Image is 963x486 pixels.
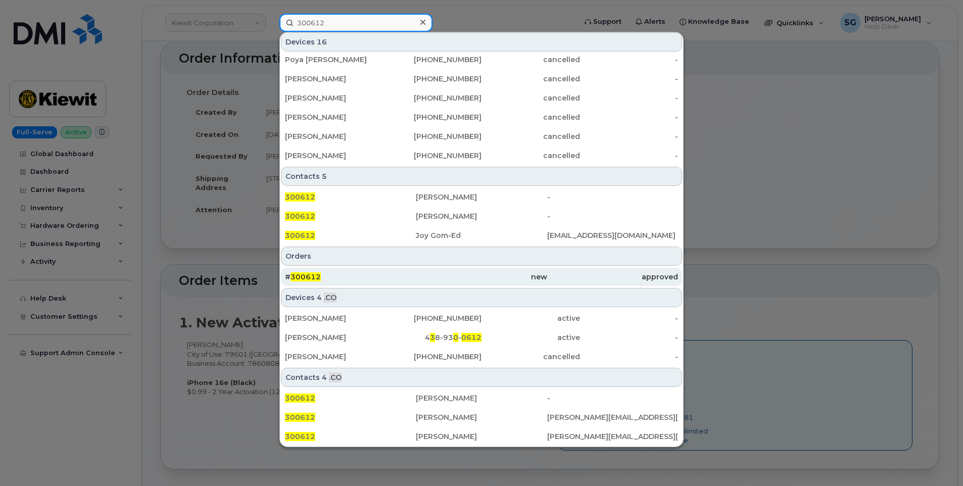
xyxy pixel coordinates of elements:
[481,131,580,141] div: cancelled
[281,288,682,307] div: Devices
[383,93,482,103] div: [PHONE_NUMBER]
[285,151,383,161] div: [PERSON_NAME]
[281,89,682,107] a: [PERSON_NAME][PHONE_NUMBER]cancelled-
[580,131,679,141] div: -
[285,192,315,202] span: 300612
[281,188,682,206] a: 300612[PERSON_NAME]-
[285,112,383,122] div: [PERSON_NAME]
[285,231,315,240] span: 300612
[416,211,547,221] div: [PERSON_NAME]
[547,192,678,202] div: -
[416,192,547,202] div: [PERSON_NAME]
[547,393,678,403] div: -
[481,352,580,362] div: cancelled
[281,70,682,88] a: [PERSON_NAME][PHONE_NUMBER]cancelled-
[281,309,682,327] a: [PERSON_NAME][PHONE_NUMBER]active-
[383,313,482,323] div: [PHONE_NUMBER]
[285,313,383,323] div: [PERSON_NAME]
[281,408,682,426] a: 300612[PERSON_NAME][PERSON_NAME][EMAIL_ADDRESS][PERSON_NAME][PERSON_NAME][DOMAIN_NAME]
[547,211,678,221] div: -
[291,272,321,281] span: 300612
[383,74,482,84] div: [PHONE_NUMBER]
[453,333,458,342] span: 0
[481,151,580,161] div: cancelled
[430,333,435,342] span: 3
[481,74,580,84] div: cancelled
[317,293,322,303] span: 4
[481,313,580,323] div: active
[281,147,682,165] a: [PERSON_NAME][PHONE_NUMBER]cancelled-
[281,127,682,145] a: [PERSON_NAME][PHONE_NUMBER]cancelled-
[322,372,327,382] span: 4
[461,333,481,342] span: 0612
[580,313,679,323] div: -
[481,332,580,343] div: active
[580,55,679,65] div: -
[285,212,315,221] span: 300612
[281,167,682,186] div: Contacts
[285,74,383,84] div: [PERSON_NAME]
[281,207,682,225] a: 300612[PERSON_NAME]-
[580,112,679,122] div: -
[285,55,383,65] div: Poya [PERSON_NAME]
[416,272,547,282] div: new
[281,427,682,446] a: 300612[PERSON_NAME][PERSON_NAME][EMAIL_ADDRESS][PERSON_NAME][DOMAIN_NAME]
[281,32,682,52] div: Devices
[281,328,682,347] a: [PERSON_NAME]438-930-0612active-
[281,108,682,126] a: [PERSON_NAME][PHONE_NUMBER]cancelled-
[481,112,580,122] div: cancelled
[547,412,678,422] div: [PERSON_NAME][EMAIL_ADDRESS][PERSON_NAME][PERSON_NAME][DOMAIN_NAME]
[285,272,416,282] div: #
[281,368,682,387] div: Contacts
[580,151,679,161] div: -
[317,37,327,47] span: 16
[285,332,383,343] div: [PERSON_NAME]
[580,74,679,84] div: -
[481,93,580,103] div: cancelled
[285,131,383,141] div: [PERSON_NAME]
[547,272,678,282] div: approved
[416,412,547,422] div: [PERSON_NAME]
[580,93,679,103] div: -
[285,432,315,441] span: 300612
[919,442,955,478] iframe: Messenger Launcher
[329,372,342,382] span: .CO
[281,51,682,69] a: Poya [PERSON_NAME][PHONE_NUMBER]cancelled-
[383,352,482,362] div: [PHONE_NUMBER]
[285,93,383,103] div: [PERSON_NAME]
[383,55,482,65] div: [PHONE_NUMBER]
[281,247,682,266] div: Orders
[383,112,482,122] div: [PHONE_NUMBER]
[481,55,580,65] div: cancelled
[383,151,482,161] div: [PHONE_NUMBER]
[383,131,482,141] div: [PHONE_NUMBER]
[580,332,679,343] div: -
[285,352,383,362] div: [PERSON_NAME]
[416,431,547,442] div: [PERSON_NAME]
[416,230,547,240] div: Joy Gom-Ed
[547,431,678,442] div: [PERSON_NAME][EMAIL_ADDRESS][PERSON_NAME][DOMAIN_NAME]
[324,293,336,303] span: .CO
[281,226,682,245] a: 300612Joy Gom-Ed[EMAIL_ADDRESS][DOMAIN_NAME]
[322,171,327,181] span: 5
[281,389,682,407] a: 300612[PERSON_NAME]-
[281,268,682,286] a: #300612newapproved
[285,394,315,403] span: 300612
[279,14,432,32] input: Find something...
[580,352,679,362] div: -
[285,413,315,422] span: 300612
[383,332,482,343] div: 4 8-93 -
[416,393,547,403] div: [PERSON_NAME]
[547,230,678,240] div: [EMAIL_ADDRESS][DOMAIN_NAME]
[281,348,682,366] a: [PERSON_NAME][PHONE_NUMBER]cancelled-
